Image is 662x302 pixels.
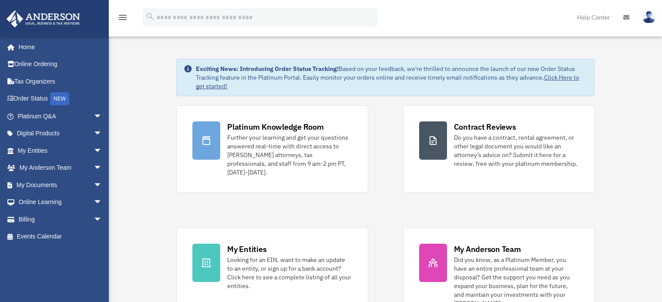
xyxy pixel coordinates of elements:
span: arrow_drop_down [94,107,111,125]
div: Further your learning and get your questions answered real-time with direct access to [PERSON_NAM... [227,133,352,177]
div: Based on your feedback, we're thrilled to announce the launch of our new Order Status Tracking fe... [196,64,587,91]
a: Online Ordering [6,56,115,73]
a: Contract Reviews Do you have a contract, rental agreement, or other legal document you would like... [403,105,595,193]
a: My Documentsarrow_drop_down [6,176,115,194]
img: User Pic [642,11,655,23]
span: arrow_drop_down [94,159,111,177]
span: arrow_drop_down [94,142,111,160]
a: Home [6,38,111,56]
div: Platinum Knowledge Room [227,121,324,132]
a: Events Calendar [6,228,115,245]
a: My Anderson Teamarrow_drop_down [6,159,115,177]
div: Do you have a contract, rental agreement, or other legal document you would like an attorney's ad... [454,133,578,168]
i: search [145,12,155,21]
a: Online Learningarrow_drop_down [6,194,115,211]
span: arrow_drop_down [94,211,111,228]
span: arrow_drop_down [94,176,111,194]
div: NEW [50,92,69,105]
div: My Entities [227,244,266,255]
a: menu [118,15,128,23]
span: arrow_drop_down [94,194,111,211]
a: Click Here to get started! [196,74,579,90]
a: Tax Organizers [6,73,115,90]
a: Billingarrow_drop_down [6,211,115,228]
a: Platinum Q&Aarrow_drop_down [6,107,115,125]
a: Order StatusNEW [6,90,115,108]
div: Contract Reviews [454,121,516,132]
a: My Entitiesarrow_drop_down [6,142,115,159]
i: menu [118,12,128,23]
div: Looking for an EIN, want to make an update to an entity, or sign up for a bank account? Click her... [227,255,352,290]
a: Digital Productsarrow_drop_down [6,125,115,142]
img: Anderson Advisors Platinum Portal [4,10,83,27]
strong: Exciting News: Introducing Order Status Tracking! [196,65,339,73]
span: arrow_drop_down [94,125,111,143]
div: My Anderson Team [454,244,521,255]
a: Platinum Knowledge Room Further your learning and get your questions answered real-time with dire... [176,105,368,193]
